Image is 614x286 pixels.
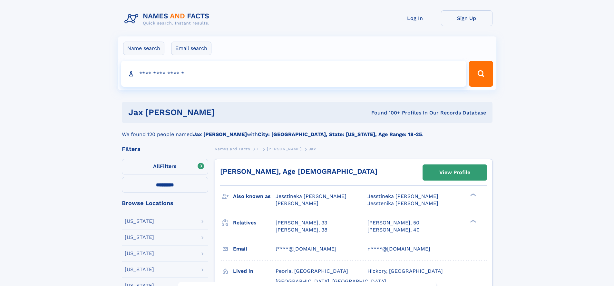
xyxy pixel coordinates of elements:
[215,145,250,153] a: Names and Facts
[367,200,438,206] span: Jesstenika [PERSON_NAME]
[171,42,211,55] label: Email search
[469,193,476,197] div: ❯
[125,267,154,272] div: [US_STATE]
[193,131,247,137] b: Jax [PERSON_NAME]
[233,217,276,228] h3: Relatives
[125,251,154,256] div: [US_STATE]
[125,235,154,240] div: [US_STATE]
[389,10,441,26] a: Log In
[469,61,493,87] button: Search Button
[153,163,160,169] span: All
[367,268,443,274] span: Hickory, [GEOGRAPHIC_DATA]
[121,61,466,87] input: search input
[233,191,276,202] h3: Also known as
[233,266,276,277] h3: Lived in
[293,109,486,116] div: Found 100+ Profiles In Our Records Database
[267,147,301,151] span: [PERSON_NAME]
[258,131,422,137] b: City: [GEOGRAPHIC_DATA], State: [US_STATE], Age Range: 18-25
[257,147,260,151] span: L
[367,193,438,199] span: Jesstineka [PERSON_NAME]
[122,159,208,174] label: Filters
[122,200,208,206] div: Browse Locations
[122,146,208,152] div: Filters
[125,219,154,224] div: [US_STATE]
[367,226,420,233] a: [PERSON_NAME], 40
[469,219,476,223] div: ❯
[276,193,346,199] span: Jesstineka [PERSON_NAME]
[276,268,348,274] span: Peoria, [GEOGRAPHIC_DATA]
[276,226,327,233] a: [PERSON_NAME], 38
[257,145,260,153] a: L
[441,10,492,26] a: Sign Up
[309,147,316,151] span: Jax
[128,108,293,116] h1: Jax [PERSON_NAME]
[220,167,377,175] a: [PERSON_NAME], Age [DEMOGRAPHIC_DATA]
[276,200,318,206] span: [PERSON_NAME]
[276,219,327,226] a: [PERSON_NAME], 33
[123,42,164,55] label: Name search
[122,123,492,138] div: We found 120 people named with .
[439,165,470,180] div: View Profile
[276,278,386,284] span: [GEOGRAPHIC_DATA], [GEOGRAPHIC_DATA]
[267,145,301,153] a: [PERSON_NAME]
[122,10,215,28] img: Logo Names and Facts
[423,165,487,180] a: View Profile
[367,219,419,226] a: [PERSON_NAME], 50
[233,243,276,254] h3: Email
